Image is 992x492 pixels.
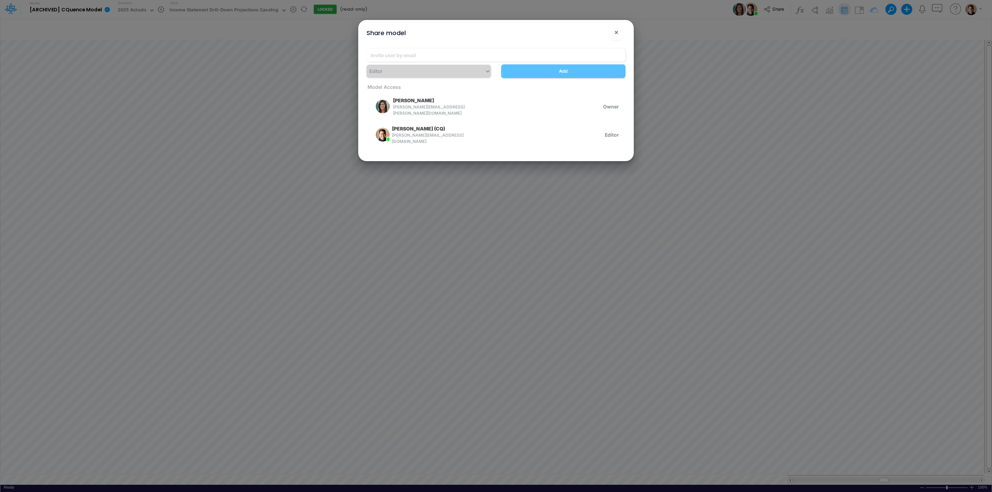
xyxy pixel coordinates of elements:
[376,100,390,113] img: rounded user avatar
[608,24,624,41] button: Close
[366,84,401,90] span: Model Access
[605,131,619,138] span: Editor
[393,104,469,116] span: [PERSON_NAME][EMAIL_ADDRESS][PERSON_NAME][DOMAIN_NAME]
[614,28,619,36] span: ×
[603,103,619,110] span: Owner
[366,49,626,62] input: Invite user by email
[376,128,390,142] img: rounded user avatar
[366,28,406,38] div: Share model
[393,97,434,104] p: [PERSON_NAME]
[392,125,445,132] p: [PERSON_NAME] (CQ)
[392,132,469,145] span: [PERSON_NAME][EMAIL_ADDRESS][DOMAIN_NAME]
